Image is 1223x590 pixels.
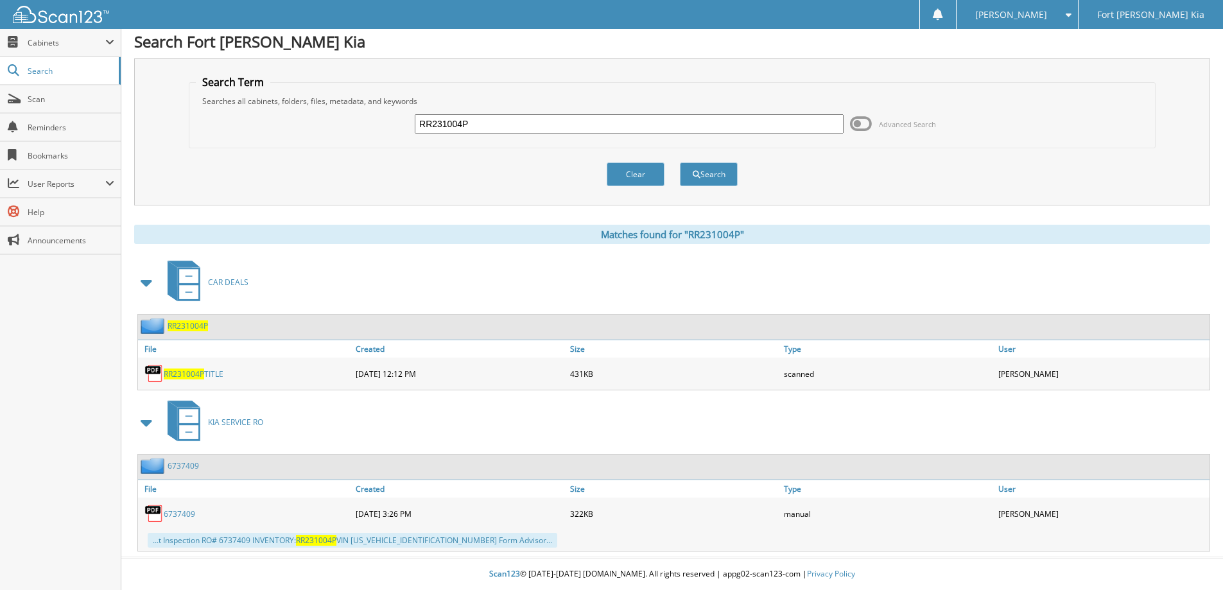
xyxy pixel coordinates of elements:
div: [DATE] 3:26 PM [352,501,567,526]
a: RR231004PTITLE [164,369,223,379]
a: KIA SERVICE RO [160,397,263,447]
span: Cabinets [28,37,105,48]
a: RR231004P [168,320,208,331]
div: ...t Inspection RO# 6737409 INVENTORY: VIN [US_VEHICLE_IDENTIFICATION_NUMBER] Form Advisor... [148,533,557,548]
legend: Search Term [196,75,270,89]
a: File [138,340,352,358]
a: 6737409 [168,460,199,471]
span: Search [28,65,112,76]
div: manual [781,501,995,526]
div: Searches all cabinets, folders, files, metadata, and keywords [196,96,1149,107]
a: CAR DEALS [160,257,248,308]
span: Announcements [28,235,114,246]
a: Type [781,480,995,498]
span: [PERSON_NAME] [975,11,1047,19]
span: Scan [28,94,114,105]
div: [DATE] 12:12 PM [352,361,567,386]
span: Scan123 [489,568,520,579]
a: Created [352,340,567,358]
button: Clear [607,162,664,186]
span: Bookmarks [28,150,114,161]
span: Help [28,207,114,218]
span: User Reports [28,178,105,189]
span: RR231004P [164,369,204,379]
a: Type [781,340,995,358]
a: Privacy Policy [807,568,855,579]
img: scan123-logo-white.svg [13,6,109,23]
span: RR231004P [296,535,336,546]
div: [PERSON_NAME] [995,501,1210,526]
div: 322KB [567,501,781,526]
a: 6737409 [164,508,195,519]
span: KIA SERVICE RO [208,417,263,428]
h1: Search Fort [PERSON_NAME] Kia [134,31,1210,52]
span: Reminders [28,122,114,133]
span: Advanced Search [879,119,936,129]
button: Search [680,162,738,186]
a: User [995,480,1210,498]
img: folder2.png [141,318,168,334]
span: Fort [PERSON_NAME] Kia [1097,11,1204,19]
div: Matches found for "RR231004P" [134,225,1210,244]
a: Created [352,480,567,498]
div: [PERSON_NAME] [995,361,1210,386]
span: CAR DEALS [208,277,248,288]
a: Size [567,340,781,358]
a: File [138,480,352,498]
div: scanned [781,361,995,386]
div: © [DATE]-[DATE] [DOMAIN_NAME]. All rights reserved | appg02-scan123-com | [121,559,1223,590]
a: User [995,340,1210,358]
img: PDF.png [144,504,164,523]
img: PDF.png [144,364,164,383]
div: 431KB [567,361,781,386]
img: folder2.png [141,458,168,474]
a: Size [567,480,781,498]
